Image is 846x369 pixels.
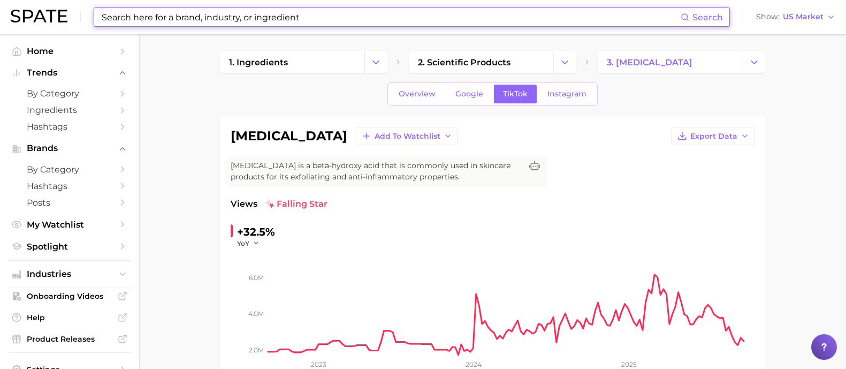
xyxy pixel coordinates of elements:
[547,89,586,99] span: Instagram
[9,65,131,81] button: Trends
[220,51,364,73] a: 1. ingredients
[598,51,742,73] a: 3. [MEDICAL_DATA]
[311,360,326,368] tspan: 2023
[672,127,755,145] button: Export Data
[756,14,780,20] span: Show
[538,85,596,103] a: Instagram
[27,242,112,252] span: Spotlight
[27,269,112,279] span: Industries
[743,51,766,73] button: Change Category
[9,310,131,326] a: Help
[27,291,112,301] span: Onboarding Videos
[753,10,838,24] button: ShowUS Market
[249,274,264,282] tspan: 6.0m
[690,132,737,141] span: Export Data
[27,181,112,191] span: Hashtags
[231,130,347,142] h1: [MEDICAL_DATA]
[237,223,275,240] div: +32.5%
[237,239,249,248] span: YoY
[27,68,112,78] span: Trends
[27,88,112,99] span: by Category
[101,8,681,26] input: Search here for a brand, industry, or ingredient
[248,310,264,318] tspan: 4.0m
[692,12,723,22] span: Search
[390,85,445,103] a: Overview
[27,164,112,175] span: by Category
[356,127,458,145] button: Add to Watchlist
[27,144,112,153] span: Brands
[11,10,67,22] img: SPATE
[466,360,482,368] tspan: 2024
[27,105,112,115] span: Ingredients
[9,43,131,59] a: Home
[266,198,327,210] span: falling star
[455,89,483,99] span: Google
[27,46,112,56] span: Home
[9,216,131,233] a: My Watchlist
[446,85,492,103] a: Google
[418,57,510,67] span: 2. scientific products
[27,198,112,208] span: Posts
[9,194,131,211] a: Posts
[9,118,131,135] a: Hashtags
[237,239,260,248] button: YoY
[9,238,131,255] a: Spotlight
[9,178,131,194] a: Hashtags
[231,198,257,210] span: Views
[553,51,576,73] button: Change Category
[9,266,131,282] button: Industries
[364,51,387,73] button: Change Category
[249,346,264,354] tspan: 2.0m
[9,140,131,156] button: Brands
[9,161,131,178] a: by Category
[9,288,131,304] a: Onboarding Videos
[9,102,131,118] a: Ingredients
[231,160,522,183] span: [MEDICAL_DATA] is a beta-hydroxy acid that is commonly used in skincare products for its exfoliat...
[27,334,112,344] span: Product Releases
[399,89,436,99] span: Overview
[783,14,824,20] span: US Market
[621,360,637,368] tspan: 2025
[375,132,440,141] span: Add to Watchlist
[27,220,112,230] span: My Watchlist
[266,200,275,208] img: falling star
[409,51,553,73] a: 2. scientific products
[9,85,131,102] a: by Category
[229,57,288,67] span: 1. ingredients
[494,85,537,103] a: TikTok
[503,89,528,99] span: TikTok
[607,57,692,67] span: 3. [MEDICAL_DATA]
[27,313,112,322] span: Help
[27,122,112,132] span: Hashtags
[9,331,131,347] a: Product Releases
